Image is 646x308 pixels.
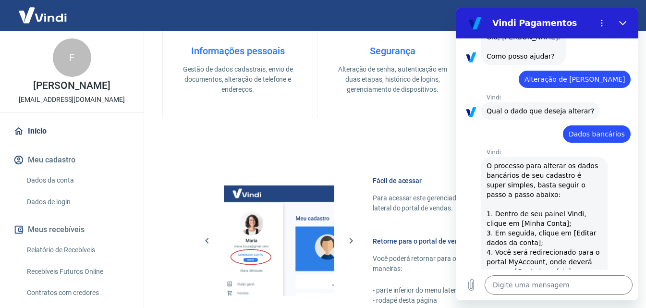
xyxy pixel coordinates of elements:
h4: Informações pessoais [178,45,297,57]
button: Meu cadastro [12,149,132,171]
a: Recebíveis Futuros Online [23,262,132,282]
h6: Fácil de acessar [373,176,600,185]
div: F [53,38,91,77]
a: Contratos com credores [23,283,132,303]
img: Vindi [12,0,74,30]
p: [EMAIL_ADDRESS][DOMAIN_NAME] [19,95,125,105]
button: Meus recebíveis [12,219,132,240]
a: Dados da conta [23,171,132,190]
h6: Retorne para o portal de vendas [373,236,600,246]
iframe: Janela de mensagens [456,8,638,300]
p: - parte inferior do menu lateral [373,285,600,296]
img: Imagem da dashboard mostrando o botão de gerenciar conta na sidebar no lado esquerdo [224,185,334,296]
a: Início [12,121,132,142]
p: Você poderá retornar para o portal de vendas através das seguintes maneiras: [373,254,600,274]
button: Sair [600,7,634,25]
p: [PERSON_NAME] [33,81,110,91]
button: Carregar arquivo [6,268,25,287]
a: Relatório de Recebíveis [23,240,132,260]
p: - rodapé desta página [373,296,600,306]
p: Para acessar este gerenciador, basta clicar em “Gerenciar conta” no menu lateral do portal de ven... [373,193,600,213]
h4: Segurança [333,45,452,57]
a: Dados de login [23,192,132,212]
p: Alteração de senha, autenticação em duas etapas, histórico de logins, gerenciamento de dispositivos. [333,64,452,95]
p: Gestão de dados cadastrais, envio de documentos, alteração de telefone e endereços. [178,64,297,95]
